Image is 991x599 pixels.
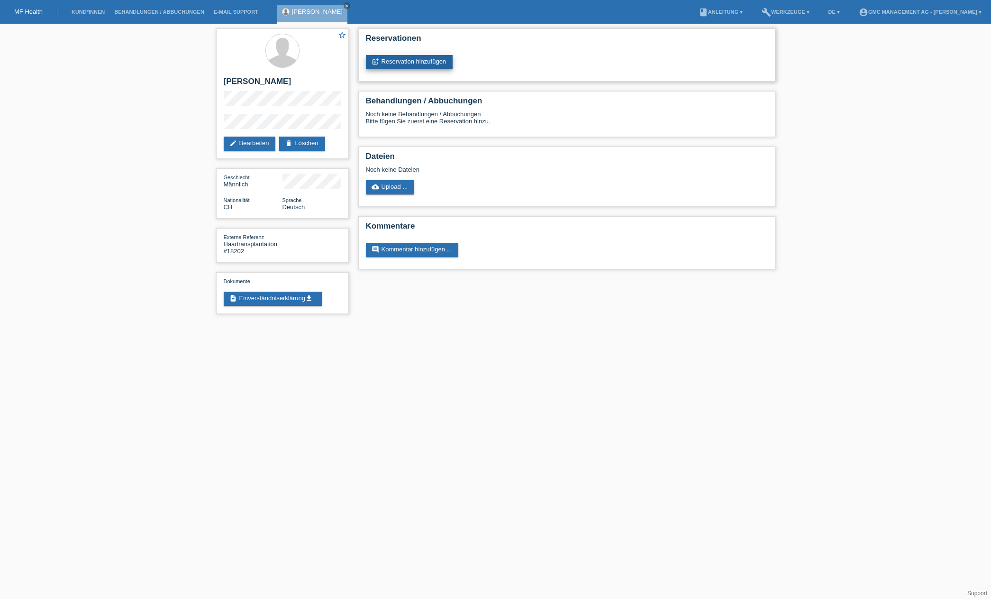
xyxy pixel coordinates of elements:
[824,9,845,15] a: DE ▾
[366,221,768,236] h2: Kommentare
[224,197,250,203] span: Nationalität
[229,139,237,147] i: edit
[282,197,302,203] span: Sprache
[854,9,986,15] a: account_circleGMC Management AG - [PERSON_NAME] ▾
[209,9,263,15] a: E-Mail Support
[229,295,237,302] i: description
[366,180,415,194] a: cloud_uploadUpload ...
[699,8,708,17] i: book
[285,139,292,147] i: delete
[366,243,459,257] a: commentKommentar hinzufügen ...
[109,9,209,15] a: Behandlungen / Abbuchungen
[366,96,768,111] h2: Behandlungen / Abbuchungen
[224,278,250,284] span: Dokumente
[224,233,282,255] div: Haartransplantation #18202
[224,203,233,211] span: Schweiz
[757,9,814,15] a: buildWerkzeuge ▾
[14,8,43,15] a: MF Health
[372,246,379,253] i: comment
[366,34,768,48] h2: Reservationen
[305,295,313,302] i: get_app
[224,175,250,180] span: Geschlecht
[224,77,341,91] h2: [PERSON_NAME]
[694,9,747,15] a: bookAnleitung ▾
[67,9,109,15] a: Kund*innen
[338,31,346,41] a: star_border
[224,137,276,151] a: editBearbeiten
[224,234,264,240] span: Externe Referenz
[372,183,379,191] i: cloud_upload
[345,3,349,8] i: close
[292,8,343,15] a: [PERSON_NAME]
[967,590,987,597] a: Support
[224,174,282,188] div: Männlich
[859,8,868,17] i: account_circle
[372,58,379,65] i: post_add
[282,203,305,211] span: Deutsch
[366,55,453,69] a: post_addReservation hinzufügen
[338,31,346,39] i: star_border
[762,8,771,17] i: build
[366,166,655,173] div: Noch keine Dateien
[279,137,325,151] a: deleteLöschen
[344,2,350,9] a: close
[366,111,768,132] div: Noch keine Behandlungen / Abbuchungen Bitte fügen Sie zuerst eine Reservation hinzu.
[224,292,322,306] a: descriptionEinverständniserklärungget_app
[366,152,768,166] h2: Dateien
